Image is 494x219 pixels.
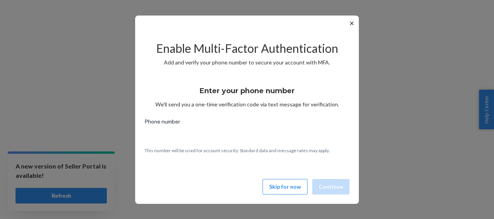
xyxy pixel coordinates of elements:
[312,179,350,195] button: Continue
[144,118,180,129] span: Phone number
[200,86,295,96] h3: Enter your phone number
[263,179,308,195] button: Skip for now
[348,19,356,28] button: ✕
[144,59,350,66] p: Add and verify your phone number to secure your account with MFA.
[144,42,350,55] h2: Enable Multi-Factor Authentication
[144,147,350,154] p: This number will be used for account security. Standard data and message rates may apply.
[144,80,350,108] div: We’ll send you a one-time verification code via text message for verification.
